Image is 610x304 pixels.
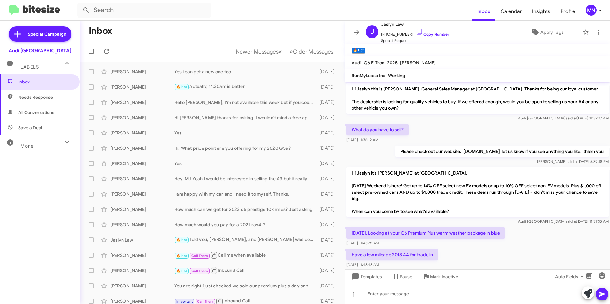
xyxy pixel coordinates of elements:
[174,160,316,167] div: Yes
[18,94,72,100] span: Needs Response
[236,48,279,55] span: Newer Messages
[110,69,174,75] div: [PERSON_NAME]
[550,271,591,282] button: Auto Fields
[346,241,379,245] span: [DATE] 11:43:25 AM
[232,45,337,58] nav: Page navigation example
[110,191,174,197] div: [PERSON_NAME]
[279,47,282,55] span: «
[346,249,438,260] p: Have a low mileage 2018 A4 for trade in
[555,2,580,21] span: Profile
[346,262,379,267] span: [DATE] 11:43:43 AM
[400,271,412,282] span: Pause
[495,2,527,21] span: Calendar
[289,47,293,55] span: »
[395,146,609,157] p: Please check out our website. [DOMAIN_NAME] let us know if you see anything you like. thakn you
[174,266,316,274] div: Inbound Call
[346,83,609,114] p: Hi Jaslyn this is [PERSON_NAME], General Sales Manager at [GEOGRAPHIC_DATA]. Thanks for being our...
[18,109,54,116] span: All Conversations
[316,69,340,75] div: [DATE]
[346,124,409,135] p: What do you have to sell?
[110,267,174,274] div: [PERSON_NAME]
[110,221,174,228] div: [PERSON_NAME]
[555,271,586,282] span: Auto Fields
[176,238,187,242] span: 🔥 Hot
[352,73,385,78] span: RunMyLease Inc
[364,60,384,66] span: Q6 E-Tron
[110,145,174,151] div: [PERSON_NAME]
[381,38,449,44] span: Special Request
[345,271,387,282] button: Templates
[197,300,214,304] span: Call Them
[176,269,187,273] span: 🔥 Hot
[316,267,340,274] div: [DATE]
[381,20,449,28] span: Jaslyn Law
[89,26,112,36] h1: Inbox
[174,83,316,90] div: Actually, 11:30am is better
[110,206,174,213] div: [PERSON_NAME]
[316,237,340,243] div: [DATE]
[110,160,174,167] div: [PERSON_NAME]
[110,84,174,90] div: [PERSON_NAME]
[518,219,609,224] span: Audi [GEOGRAPHIC_DATA] [DATE] 11:31:35 AM
[9,26,71,42] a: Special Campaign
[191,269,208,273] span: Call Them
[28,31,66,37] span: Special Campaign
[110,283,174,289] div: [PERSON_NAME]
[352,48,365,54] small: 🔥 Hot
[174,130,316,136] div: Yes
[174,145,316,151] div: Hi. What price point are you offering for my 2020 Q5e?
[316,283,340,289] div: [DATE]
[176,85,187,89] span: 🔥 Hot
[527,2,555,21] a: Insights
[566,219,577,224] span: said at
[174,191,316,197] div: I am happy with my car and I need it to myself. Thanks.
[387,60,398,66] span: 2025
[110,252,174,258] div: [PERSON_NAME]
[174,206,316,213] div: How much can we get for 2023 q5 prestige 10k miles? Just asking
[316,191,340,197] div: [DATE]
[346,137,378,142] span: [DATE] 11:36:12 AM
[174,221,316,228] div: How much would you pay for a 2021 rav4？
[110,130,174,136] div: [PERSON_NAME]
[370,27,374,37] span: J
[110,237,174,243] div: Jaslyn Law
[416,32,449,37] a: Copy Number
[515,26,579,38] button: Apply Tags
[20,143,33,149] span: More
[316,114,340,121] div: [DATE]
[346,167,609,217] p: Hi Jaslyn it's [PERSON_NAME] at [GEOGRAPHIC_DATA]. [DATE] Weekend is here! Get up to 14% OFF sele...
[430,271,458,282] span: Mark Inactive
[293,48,333,55] span: Older Messages
[350,271,382,282] span: Templates
[316,252,340,258] div: [DATE]
[191,254,208,258] span: Call Them
[110,99,174,105] div: [PERSON_NAME]
[381,28,449,38] span: [PHONE_NUMBER]
[316,206,340,213] div: [DATE]
[316,176,340,182] div: [DATE]
[174,236,316,243] div: Told you, [PERSON_NAME], and [PERSON_NAME] was coming in [DATE] at 9 and there was no record of a...
[174,69,316,75] div: Yes i can get a new one too
[580,5,603,16] button: MN
[540,26,564,38] span: Apply Tags
[352,60,361,66] span: Audi
[316,130,340,136] div: [DATE]
[417,271,463,282] button: Mark Inactive
[20,64,39,70] span: Labels
[77,3,211,18] input: Search
[286,45,337,58] button: Next
[566,116,577,120] span: said at
[400,60,436,66] span: [PERSON_NAME]
[176,254,187,258] span: 🔥 Hot
[176,300,193,304] span: Important
[174,99,316,105] div: Hello [PERSON_NAME], I'm not available this week but if you could forward me any associated detai...
[18,79,72,85] span: Inbox
[316,84,340,90] div: [DATE]
[472,2,495,21] a: Inbox
[388,73,405,78] span: Working
[316,99,340,105] div: [DATE]
[537,159,609,164] span: [PERSON_NAME] [DATE] 6:39:18 PM
[110,114,174,121] div: [PERSON_NAME]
